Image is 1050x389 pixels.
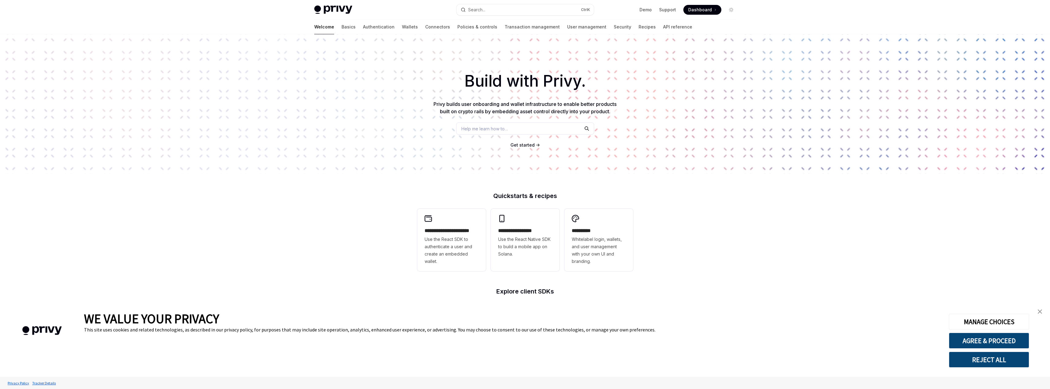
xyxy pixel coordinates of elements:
span: Dashboard [688,7,712,13]
div: This site uses cookies and related technologies, as described in our privacy policy, for purposes... [84,327,940,333]
button: REJECT ALL [949,352,1029,368]
a: Wallets [402,20,418,34]
button: Toggle dark mode [726,5,736,15]
span: WE VALUE YOUR PRIVACY [84,311,219,327]
a: Support [659,7,676,13]
a: Recipes [639,20,656,34]
img: light logo [314,6,352,14]
a: close banner [1034,305,1046,318]
a: Welcome [314,20,334,34]
a: User management [567,20,606,34]
span: Help me learn how to… [461,125,508,132]
img: company logo [9,317,75,344]
a: Security [614,20,631,34]
a: Authentication [363,20,395,34]
a: Privacy Policy [6,378,31,388]
img: close banner [1038,309,1042,314]
a: Transaction management [505,20,560,34]
a: Basics [342,20,356,34]
a: Tracker Details [31,378,57,388]
h1: Build with Privy. [10,69,1040,93]
a: **** *****Whitelabel login, wallets, and user management with your own UI and branding. [564,209,633,271]
div: Search... [468,6,485,13]
h2: Explore client SDKs [417,288,633,294]
button: Search...CtrlK [456,4,594,15]
button: AGREE & PROCEED [949,333,1029,349]
a: Connectors [425,20,450,34]
h2: Quickstarts & recipes [417,193,633,199]
span: Whitelabel login, wallets, and user management with your own UI and branding. [572,236,626,265]
span: Use the React Native SDK to build a mobile app on Solana. [498,236,552,258]
span: Privy builds user onboarding and wallet infrastructure to enable better products built on crypto ... [433,101,617,114]
a: Dashboard [683,5,721,15]
a: Demo [640,7,652,13]
a: API reference [663,20,692,34]
button: MANAGE CHOICES [949,314,1029,330]
span: Ctrl K [581,7,590,12]
a: Get started [510,142,535,148]
a: Policies & controls [457,20,497,34]
a: **** **** **** ***Use the React Native SDK to build a mobile app on Solana. [491,209,559,271]
span: Use the React SDK to authenticate a user and create an embedded wallet. [425,236,479,265]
